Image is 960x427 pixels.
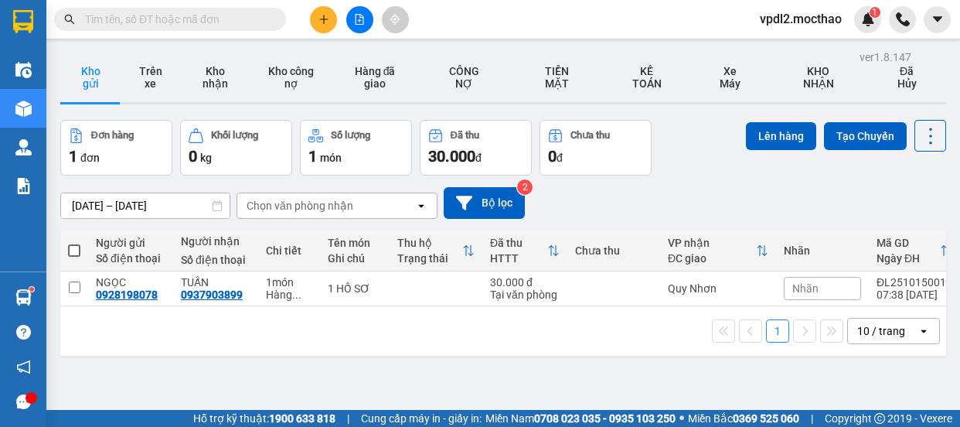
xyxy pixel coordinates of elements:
th: Toggle SortBy [390,231,482,272]
div: Số điện thoại [96,252,165,265]
div: Ghi chú [328,252,382,265]
th: Toggle SortBy [482,231,567,272]
span: file-add [354,14,365,25]
span: ... [292,289,301,301]
img: warehouse-icon [15,62,32,78]
svg: open [917,325,930,337]
span: TIỀN MẶT [533,65,580,90]
div: Thu hộ [397,237,462,249]
button: Khối lượng0kg [180,120,292,176]
button: file-add [346,6,373,33]
img: warehouse-icon [15,101,32,117]
strong: 0708 023 035 - 0935 103 250 [534,412,676,425]
button: plus [310,6,337,33]
th: Toggle SortBy [660,231,776,272]
span: caret-down [931,12,945,26]
sup: 1 [29,287,34,292]
div: 10 / trang [857,323,905,339]
svg: open [415,200,427,212]
button: Đơn hàng1đơn [60,120,172,176]
div: Mã GD [877,237,940,249]
button: Số lượng1món [300,120,412,176]
span: notification [16,360,31,374]
div: 1 món [266,276,312,289]
span: Hỗ trợ kỹ thuật: [193,410,335,427]
span: 0 [548,147,557,166]
div: 0928198078 [96,289,158,301]
span: Cung cấp máy in - giấy in: [361,410,482,427]
div: ver 1.8.147 [860,49,911,66]
span: 1 [308,147,317,166]
span: Nhãn [792,282,819,295]
span: Xe Máy [713,65,747,90]
button: Đã thu30.000đ [420,120,532,176]
div: Đơn hàng [91,130,134,141]
span: KHO NHẬN [793,65,844,90]
span: | [347,410,349,427]
div: ĐC giao [668,252,756,265]
div: Quy Nhơn [668,282,768,295]
button: Kho nhận [180,53,250,102]
img: icon-new-feature [861,12,875,26]
button: Kho công nợ [250,53,332,102]
img: phone-icon [896,12,910,26]
span: copyright [874,413,885,424]
span: message [16,395,31,409]
div: 07:38 [DATE] [877,289,952,301]
div: Trạng thái [397,252,462,265]
div: Ngày ĐH [877,252,940,265]
span: đ [475,152,482,164]
div: 1 HỒ SƠ [328,282,382,295]
span: Đã Hủy [890,65,923,90]
input: Select a date range. [61,193,230,218]
span: ⚪️ [679,415,684,422]
span: CÔNG NỢ [441,65,488,90]
span: 30.000 [428,147,475,166]
div: Đã thu [451,130,479,141]
span: aim [390,14,400,25]
button: caret-down [924,6,951,33]
div: Người gửi [96,237,165,249]
button: aim [382,6,409,33]
img: warehouse-icon [15,289,32,306]
button: Trên xe [121,53,180,102]
div: Số điện thoại [181,254,250,266]
span: 1 [69,147,77,166]
div: Số lượng [331,130,370,141]
span: question-circle [16,325,31,340]
button: Lên hàng [746,122,816,150]
span: đ [557,152,563,164]
div: Chi tiết [266,244,312,257]
input: Tìm tên, số ĐT hoặc mã đơn [85,11,267,28]
span: đơn [80,152,100,164]
div: Tên món [328,237,382,249]
div: Chọn văn phòng nhận [247,198,353,213]
span: search [64,14,75,25]
div: VP nhận [668,237,756,249]
img: warehouse-icon [15,139,32,155]
span: món [320,152,342,164]
div: Khối lượng [211,130,258,141]
button: Kho gửi [60,53,121,102]
div: Người nhận [181,235,250,248]
button: 1 [766,319,789,343]
div: Chưa thu [570,130,610,141]
div: TUẤN [181,276,250,289]
th: Toggle SortBy [869,231,960,272]
div: ĐL2510150010 [877,276,952,289]
button: Bộ lọc [444,187,525,219]
span: | [811,410,813,427]
img: logo-vxr [13,10,33,33]
span: vpdl2.mocthao [747,9,854,29]
span: plus [318,14,329,25]
span: 1 [872,7,877,18]
span: kg [200,152,212,164]
button: Hàng đã giao [332,53,418,102]
strong: 0369 525 060 [733,412,799,425]
div: HTTT [490,252,547,265]
div: 0937903899 [181,289,243,301]
span: 0 [189,147,197,166]
button: Tạo Chuyến [824,122,907,150]
strong: 1900 633 818 [269,412,335,425]
sup: 1 [870,7,880,18]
